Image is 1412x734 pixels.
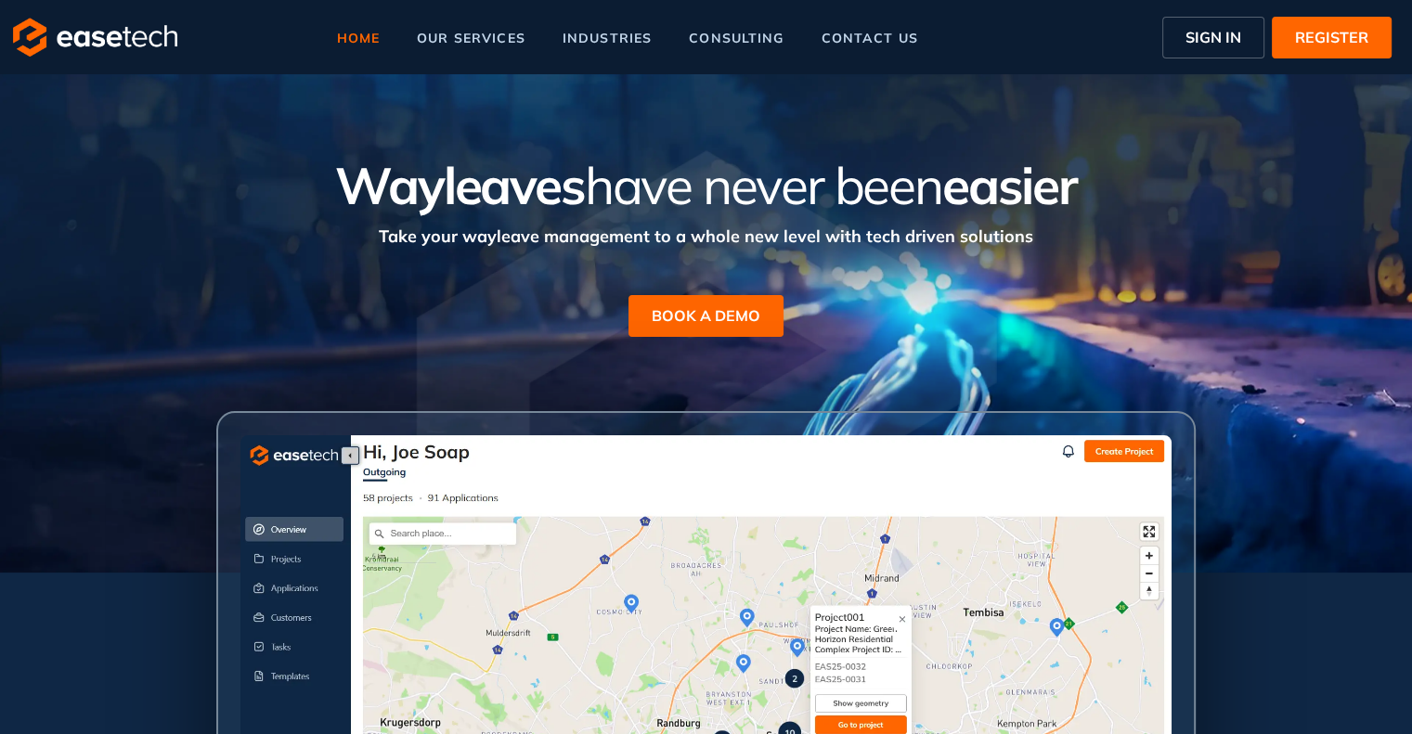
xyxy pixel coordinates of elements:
button: SIGN IN [1162,17,1264,58]
button: BOOK A DEMO [628,295,784,337]
span: Wayleaves [335,153,584,217]
span: industries [563,32,652,45]
span: home [336,32,380,45]
span: REGISTER [1295,26,1368,48]
span: consulting [689,32,784,45]
span: have never been [585,153,942,217]
div: Take your wayleave management to a whole new level with tech driven solutions [173,214,1240,249]
span: contact us [822,32,918,45]
img: logo [13,18,177,57]
span: our services [417,32,525,45]
span: SIGN IN [1185,26,1241,48]
button: REGISTER [1272,17,1392,58]
span: BOOK A DEMO [652,304,760,327]
span: easier [942,153,1077,217]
